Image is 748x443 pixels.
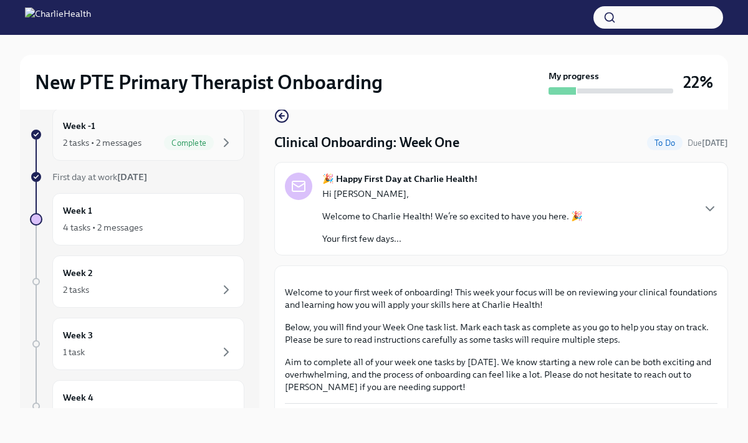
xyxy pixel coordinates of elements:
[63,266,93,280] h6: Week 2
[30,380,244,432] a: Week 4
[322,188,583,200] p: Hi [PERSON_NAME],
[63,391,93,404] h6: Week 4
[63,136,141,149] div: 2 tasks • 2 messages
[322,210,583,222] p: Welcome to Charlie Health! We’re so excited to have you here. 🎉
[285,356,717,393] p: Aim to complete all of your week one tasks by [DATE]. We know starting a new role can be both exc...
[322,232,583,245] p: Your first few days...
[322,173,477,185] strong: 🎉 Happy First Day at Charlie Health!
[285,286,717,311] p: Welcome to your first week of onboarding! This week your focus will be on reviewing your clinical...
[702,138,728,148] strong: [DATE]
[30,193,244,245] a: Week 14 tasks • 2 messages
[164,138,214,148] span: Complete
[63,221,143,234] div: 4 tasks • 2 messages
[647,138,683,148] span: To Do
[274,133,459,152] h4: Clinical Onboarding: Week One
[63,283,89,296] div: 2 tasks
[30,171,244,183] a: First day at work[DATE]
[30,108,244,161] a: Week -12 tasks • 2 messagesComplete
[63,346,85,358] div: 1 task
[63,204,92,217] h6: Week 1
[688,138,728,148] span: Due
[63,119,95,133] h6: Week -1
[63,328,93,342] h6: Week 3
[52,171,147,183] span: First day at work
[549,70,599,82] strong: My progress
[688,137,728,149] span: September 13th, 2025 07:00
[35,70,383,95] h2: New PTE Primary Therapist Onboarding
[683,71,713,93] h3: 22%
[30,255,244,308] a: Week 22 tasks
[25,7,91,27] img: CharlieHealth
[117,171,147,183] strong: [DATE]
[30,318,244,370] a: Week 31 task
[285,321,717,346] p: Below, you will find your Week One task list. Mark each task as complete as you go to help you st...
